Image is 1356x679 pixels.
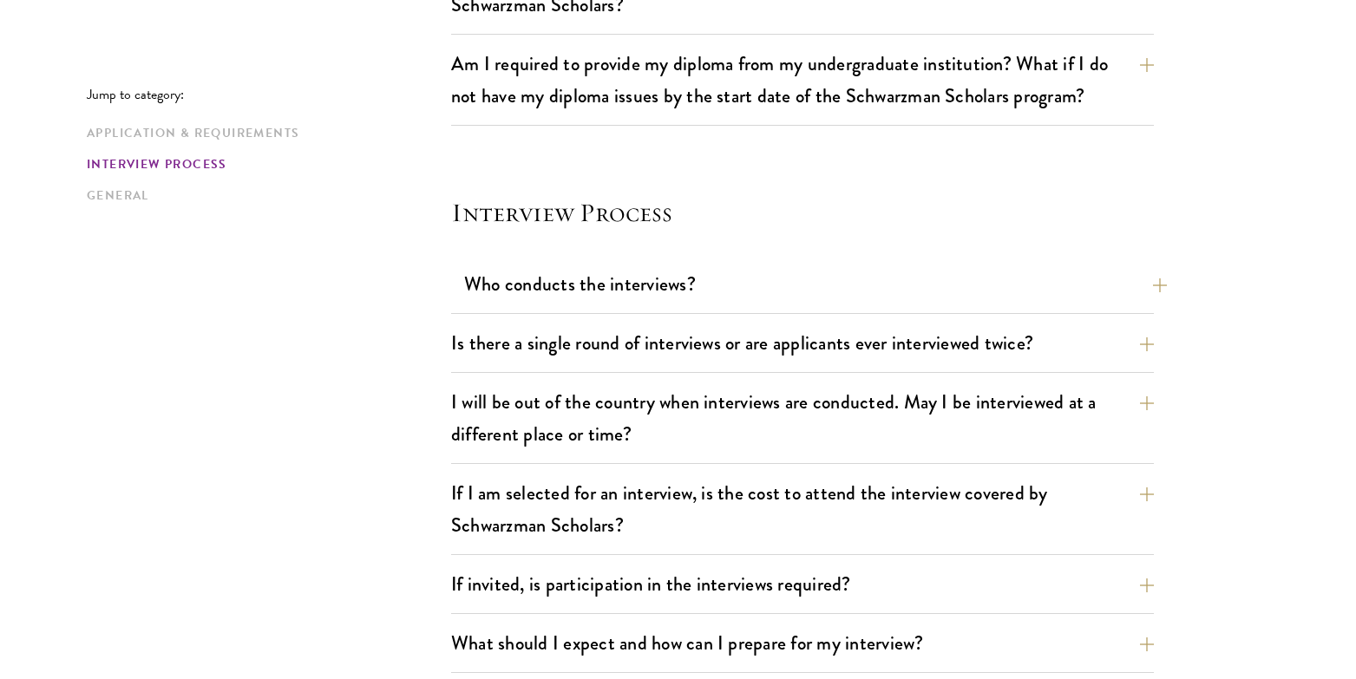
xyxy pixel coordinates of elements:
p: Jump to category: [87,87,451,102]
button: Who conducts the interviews? [464,264,1167,304]
button: If I am selected for an interview, is the cost to attend the interview covered by Schwarzman Scho... [451,473,1154,545]
h4: Interview Process [451,195,1154,230]
button: Is there a single round of interviews or are applicants ever interviewed twice? [451,323,1154,362]
a: General [87,186,441,205]
a: Interview Process [87,155,441,173]
button: Am I required to provide my diploma from my undergraduate institution? What if I do not have my d... [451,44,1154,115]
button: I will be out of the country when interviews are conducted. May I be interviewed at a different p... [451,382,1154,454]
button: What should I expect and how can I prepare for my interview? [451,624,1154,663]
a: Application & Requirements [87,124,441,142]
button: If invited, is participation in the interviews required? [451,565,1154,604]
